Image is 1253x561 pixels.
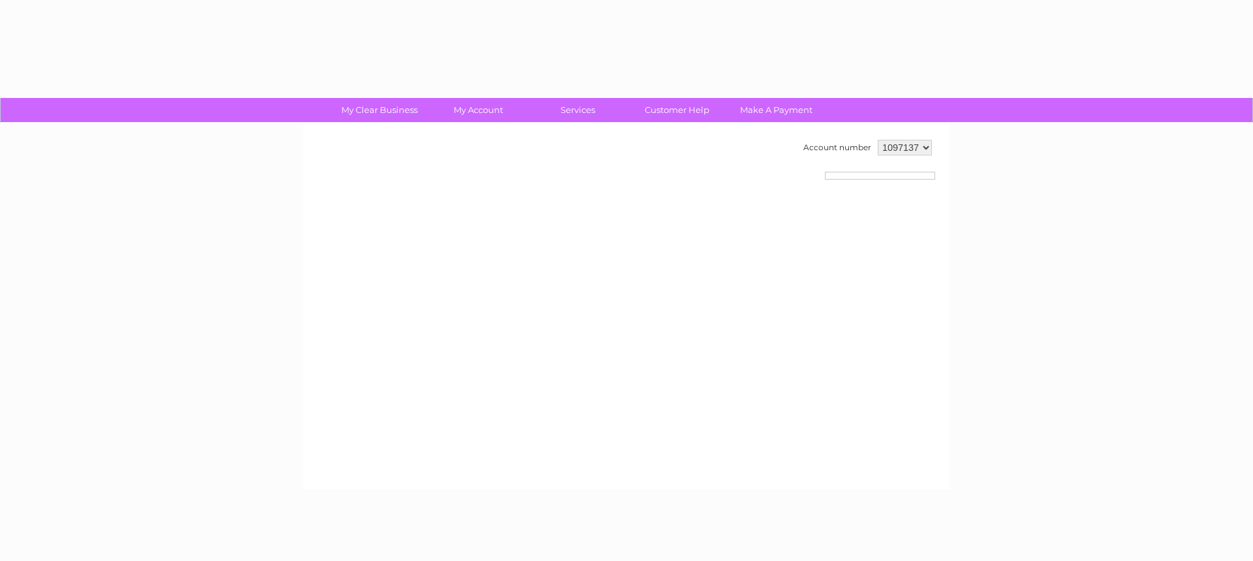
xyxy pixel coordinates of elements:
[425,98,533,122] a: My Account
[623,98,731,122] a: Customer Help
[524,98,632,122] a: Services
[800,136,874,159] td: Account number
[326,98,433,122] a: My Clear Business
[722,98,830,122] a: Make A Payment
